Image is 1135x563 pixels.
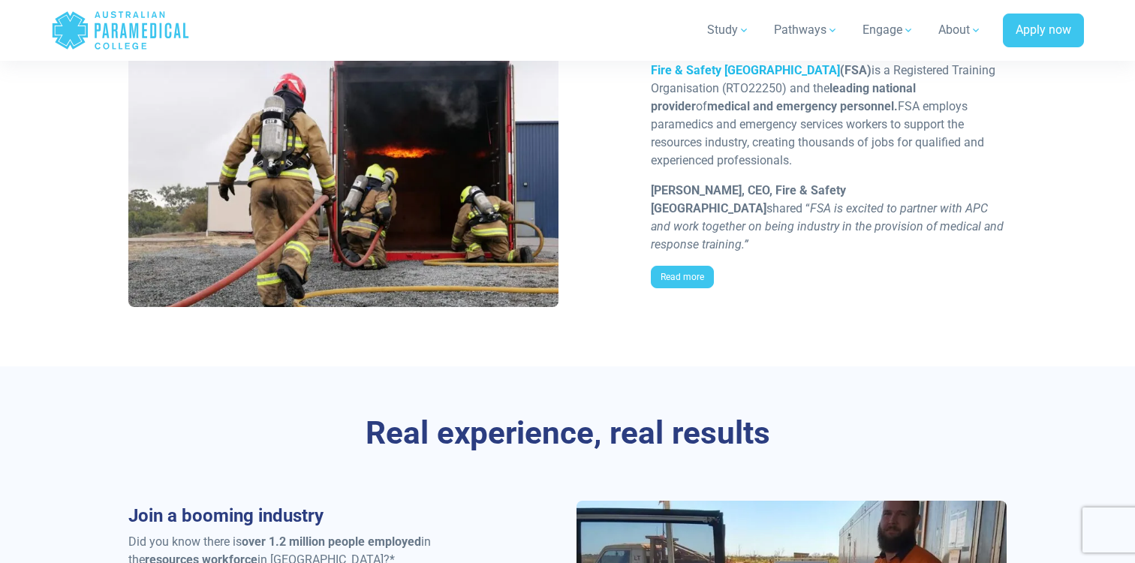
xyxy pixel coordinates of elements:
[929,9,991,51] a: About
[651,201,1004,251] em: FSA is excited to partner with APC and work together on being industry in the provision of medica...
[707,99,898,113] strong: medical and emergency personnel.
[765,9,847,51] a: Pathways
[242,534,421,549] strong: over 1.2 million people employed
[651,183,1004,251] span: shared “
[1003,14,1084,48] a: Apply now
[51,6,190,55] a: Australian Paramedical College
[651,63,872,77] strong: (FSA)
[651,266,714,288] a: Read more
[651,63,840,77] a: Fire & Safety [GEOGRAPHIC_DATA]
[651,63,995,167] span: is a Registered Training Organisation (RTO22250) and the of FSA employs paramedics and emergency ...
[128,414,1007,453] h3: Real experience, real results
[854,9,923,51] a: Engage
[698,9,759,51] a: Study
[651,183,846,215] strong: [PERSON_NAME], CEO, Fire & Safety [GEOGRAPHIC_DATA]
[651,81,916,113] strong: leading national provider
[128,505,483,527] h3: Join a booming industry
